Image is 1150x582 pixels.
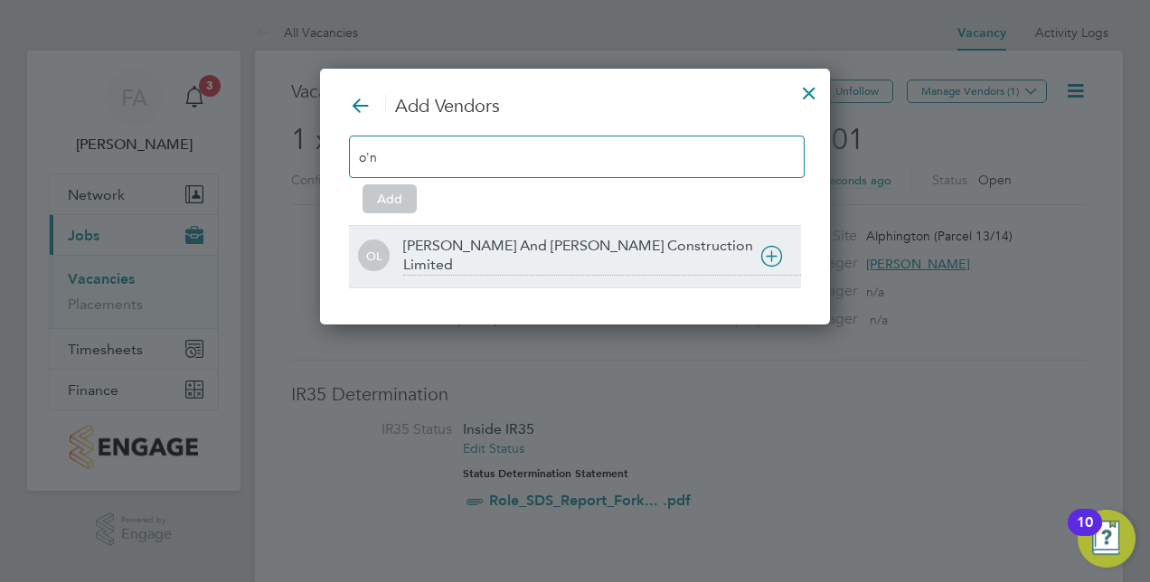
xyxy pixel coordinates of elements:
input: Search vendors... [359,145,472,168]
div: [PERSON_NAME] And [PERSON_NAME] Construction Limited [403,237,801,276]
div: 10 [1077,522,1093,546]
span: OL [358,240,390,272]
h3: Add Vendors [349,94,801,117]
button: Add [363,184,417,213]
button: Open Resource Center, 10 new notifications [1078,510,1136,568]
